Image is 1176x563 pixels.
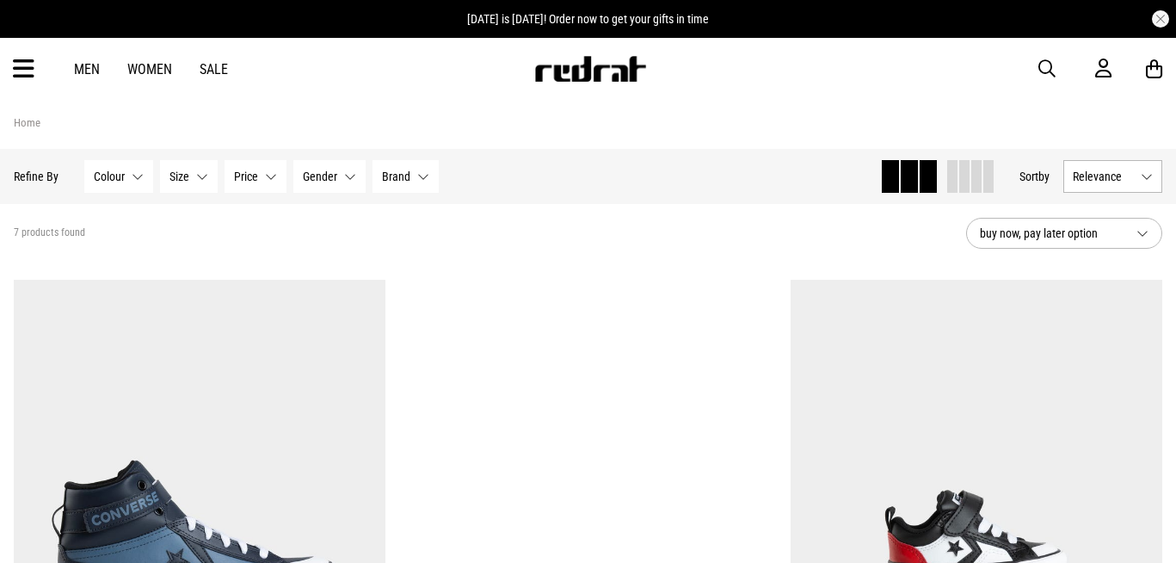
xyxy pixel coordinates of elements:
[200,61,228,77] a: Sale
[1038,170,1050,183] span: by
[373,160,439,193] button: Brand
[94,170,125,183] span: Colour
[160,160,218,193] button: Size
[74,61,100,77] a: Men
[293,160,366,193] button: Gender
[382,170,410,183] span: Brand
[127,61,172,77] a: Women
[1073,170,1134,183] span: Relevance
[234,170,258,183] span: Price
[467,12,709,26] span: [DATE] is [DATE]! Order now to get your gifts in time
[1019,166,1050,187] button: Sortby
[225,160,286,193] button: Price
[533,56,647,82] img: Redrat logo
[14,170,58,183] p: Refine By
[980,223,1123,244] span: buy now, pay later option
[303,170,337,183] span: Gender
[14,226,85,240] span: 7 products found
[84,160,153,193] button: Colour
[169,170,189,183] span: Size
[966,218,1162,249] button: buy now, pay later option
[1063,160,1162,193] button: Relevance
[14,116,40,129] a: Home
